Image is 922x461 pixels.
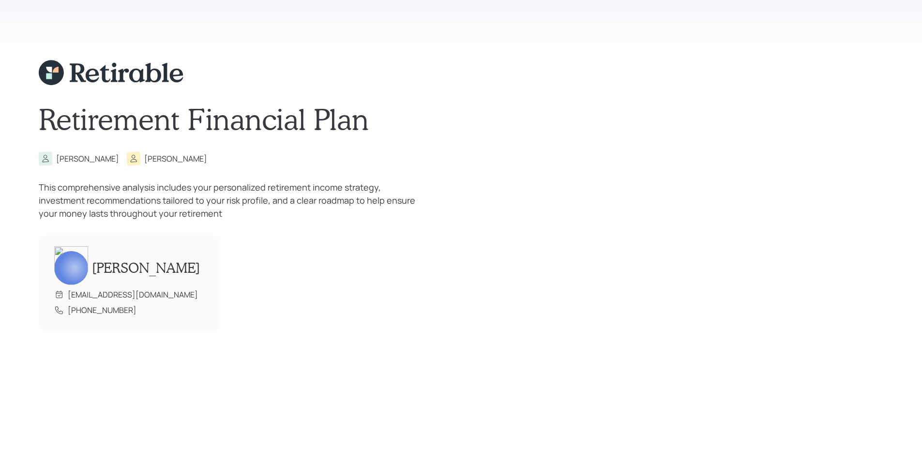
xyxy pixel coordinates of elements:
[54,246,88,285] img: michael-russo-headshot.png
[39,102,883,136] h1: Retirement Financial Plan
[56,153,119,164] div: [PERSON_NAME]
[144,153,207,164] div: [PERSON_NAME]
[68,304,136,316] div: [PHONE_NUMBER]
[68,289,198,300] div: [EMAIL_ADDRESS][DOMAIN_NAME]
[92,260,200,276] h2: [PERSON_NAME]
[39,181,426,220] div: This comprehensive analysis includes your personalized retirement income strategy, investment rec...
